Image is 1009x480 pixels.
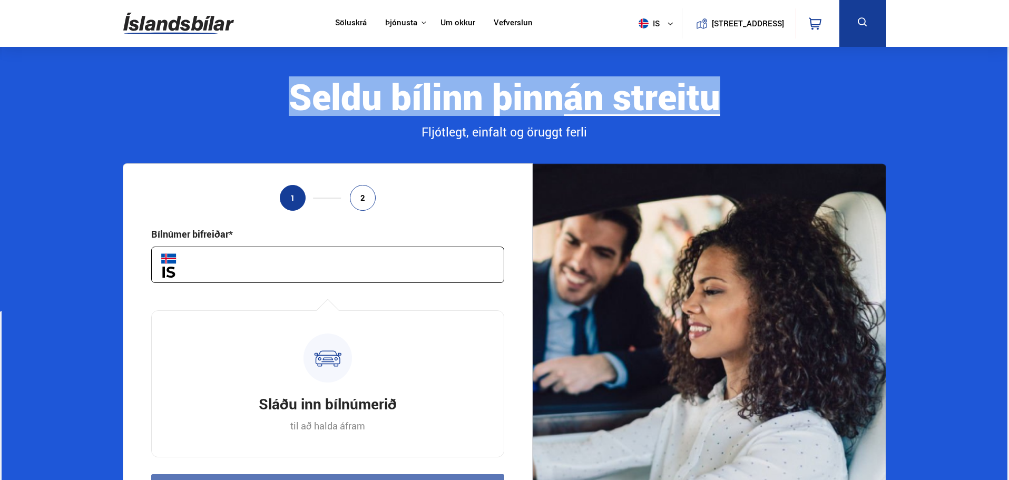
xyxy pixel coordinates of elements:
[688,8,790,38] a: [STREET_ADDRESS]
[440,18,475,29] a: Um okkur
[290,193,295,202] span: 1
[639,18,649,28] img: svg+xml;base64,PHN2ZyB4bWxucz0iaHR0cDovL3d3dy53My5vcmcvMjAwMC9zdmciIHdpZHRoPSI1MTIiIGhlaWdodD0iNT...
[360,193,365,202] span: 2
[716,19,780,28] button: [STREET_ADDRESS]
[385,18,417,28] button: Þjónusta
[123,123,886,141] div: Fljótlegt, einfalt og öruggt ferli
[494,18,533,29] a: Vefverslun
[798,99,1004,475] iframe: LiveChat chat widget
[259,394,397,414] h3: Sláðu inn bílnúmerið
[290,419,365,432] p: til að halda áfram
[151,228,233,240] div: Bílnúmer bifreiðar*
[564,72,720,121] b: án streitu
[123,76,886,116] div: Seldu bílinn þinn
[335,18,367,29] a: Söluskrá
[634,8,682,39] button: is
[123,6,234,41] img: G0Ugv5HjCgRt.svg
[634,18,661,28] span: is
